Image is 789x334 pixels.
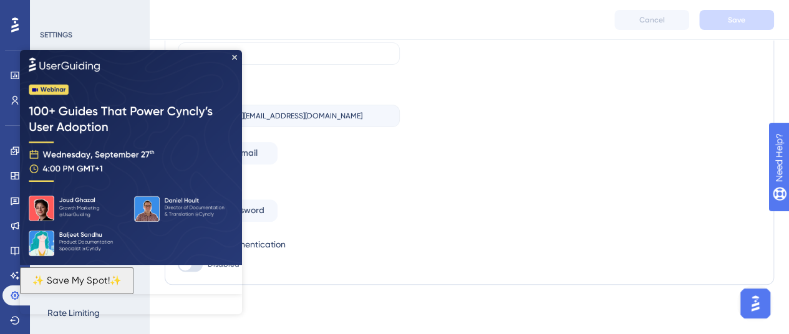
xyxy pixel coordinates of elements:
div: Password [178,179,400,194]
iframe: UserGuiding AI Assistant Launcher [737,285,774,322]
span: Need Help? [29,3,78,18]
button: Cancel [614,10,689,30]
div: Two-Factor Authentication [178,237,400,252]
button: Save [699,10,774,30]
div: SETTINGS [40,30,141,40]
input: Company Name [188,49,389,58]
input: E-mail Address [188,112,389,120]
span: Cancel [639,15,665,25]
div: Close Preview [212,5,217,10]
span: Save [728,15,745,25]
